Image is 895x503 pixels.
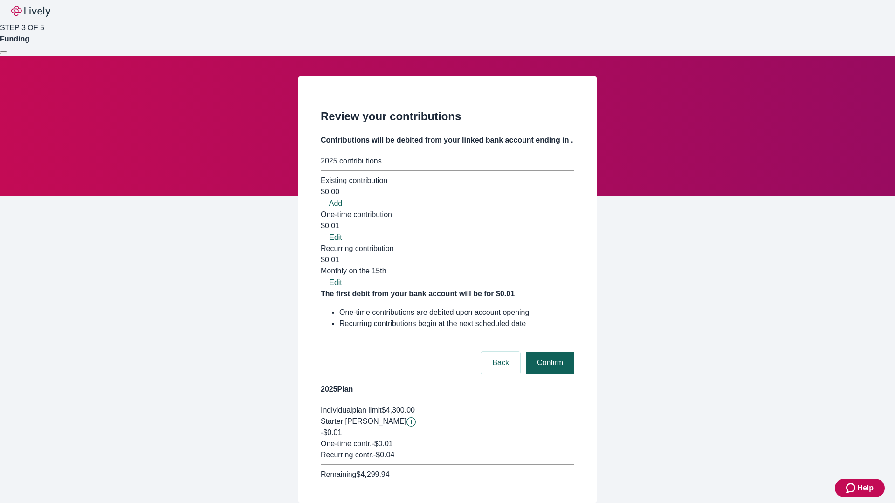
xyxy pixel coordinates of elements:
span: Recurring contr. [321,451,373,459]
img: Lively [11,6,50,17]
span: Help [857,483,874,494]
div: $0.00 [321,186,574,197]
div: 2025 contributions [321,156,574,167]
button: Zendesk support iconHelp [835,479,885,497]
div: Monthly on the 15th [321,265,574,277]
span: Remaining [321,470,356,478]
button: Back [481,352,520,374]
div: Recurring contribution [321,243,574,254]
span: $4,300.00 [382,406,415,414]
span: Starter [PERSON_NAME] [321,417,406,425]
span: $4,299.94 [356,470,389,478]
div: One-time contribution [321,209,574,220]
button: Edit [321,277,351,288]
div: $0.01 [321,220,574,231]
div: $0.01 [321,254,574,277]
button: Add [321,198,351,209]
li: One-time contributions are debited upon account opening [339,307,574,318]
h2: Review your contributions [321,108,574,125]
svg: Zendesk support icon [846,483,857,494]
span: One-time contr. [321,440,372,448]
div: Existing contribution [321,175,574,186]
span: - $0.04 [373,451,394,459]
svg: Starter penny details [406,417,416,427]
button: Edit [321,232,351,243]
span: - $0.01 [372,440,392,448]
h4: 2025 Plan [321,384,574,395]
button: Confirm [526,352,574,374]
span: -$0.01 [321,428,342,436]
button: Lively will contribute $0.01 to establish your account [406,417,416,427]
li: Recurring contributions begin at the next scheduled date [339,318,574,329]
h4: Contributions will be debited from your linked bank account ending in . [321,135,574,146]
span: Individual plan limit [321,406,382,414]
strong: The first debit from your bank account will be for $0.01 [321,290,515,298]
